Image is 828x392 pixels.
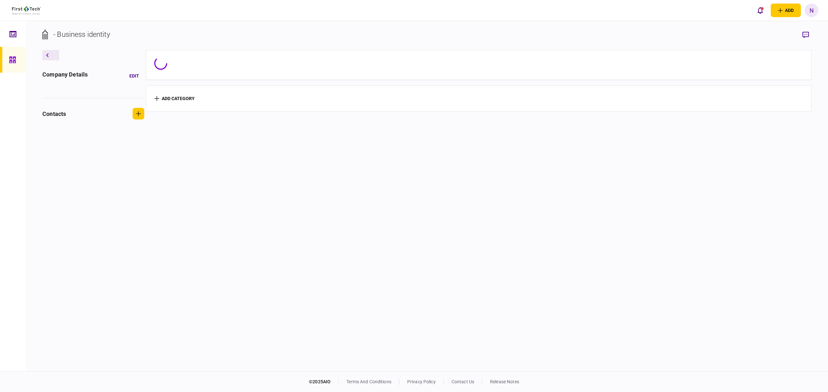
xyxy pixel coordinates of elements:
[124,70,144,82] button: Edit
[346,379,391,384] a: terms and conditions
[309,378,339,385] div: © 2025 AIO
[12,6,41,15] img: client company logo
[452,379,474,384] a: contact us
[42,109,66,118] div: contacts
[753,4,767,17] button: open notifications list
[771,4,801,17] button: open adding identity options
[407,379,436,384] a: privacy policy
[805,4,818,17] button: N
[53,29,110,40] div: - Business identity
[42,70,88,82] div: company details
[154,96,195,101] button: add category
[490,379,519,384] a: release notes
